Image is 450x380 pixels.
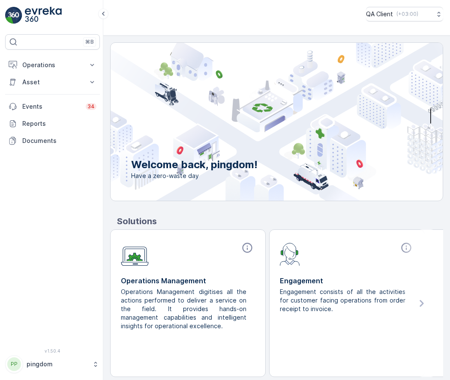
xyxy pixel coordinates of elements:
p: Documents [22,137,96,145]
button: Operations [5,56,100,74]
a: Reports [5,115,100,132]
button: Asset [5,74,100,91]
p: 34 [87,103,95,110]
img: module-icon [280,242,300,266]
p: ( +03:00 ) [396,11,418,18]
p: Reports [22,119,96,128]
span: Have a zero-waste day [131,172,258,180]
p: Asset [22,78,83,86]
p: ⌘B [85,39,94,45]
button: PPpingdom [5,355,100,373]
p: Welcome back, pingdom! [131,158,258,172]
p: Events [22,102,81,111]
p: Engagement consists of all the activities for customer facing operations from order receipt to in... [280,288,407,313]
img: logo [5,7,22,24]
p: Engagement [280,276,414,286]
p: Operations [22,61,83,69]
p: pingdom [27,360,88,368]
img: module-icon [121,242,149,266]
p: QA Client [366,10,393,18]
p: Solutions [117,215,443,228]
p: Operations Management [121,276,255,286]
a: Documents [5,132,100,149]
span: v 1.50.4 [5,348,100,353]
img: city illustration [72,43,443,201]
a: Events34 [5,98,100,115]
button: QA Client(+03:00) [366,7,443,21]
img: logo_light-DOdMpM7g.png [25,7,62,24]
p: Operations Management digitises all the actions performed to deliver a service on the field. It p... [121,288,248,330]
div: PP [7,357,21,371]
